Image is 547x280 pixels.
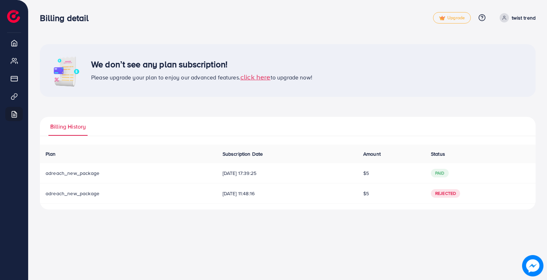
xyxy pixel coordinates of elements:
span: adreach_new_package [46,190,99,197]
span: Please upgrade your plan to enjoy our advanced features. to upgrade now! [91,73,312,81]
span: [DATE] 17:39:25 [223,170,352,177]
span: [DATE] 11:48:16 [223,190,352,197]
img: tick [439,16,445,21]
span: Upgrade [439,15,465,21]
img: image [523,256,543,276]
span: $5 [363,190,369,197]
span: Plan [46,150,56,157]
a: tickUpgrade [433,12,471,24]
h3: Billing detail [40,13,94,23]
span: Rejected [431,189,460,198]
a: twist trend [497,13,536,22]
span: click here [240,72,271,82]
p: twist trend [512,14,536,22]
img: image [48,53,84,88]
span: adreach_new_package [46,170,99,177]
img: logo [7,10,20,23]
span: paid [431,169,449,177]
span: Subscription Date [223,150,263,157]
span: Status [431,150,445,157]
span: Billing History [50,123,86,131]
h3: We don’t see any plan subscription! [91,59,312,69]
span: Amount [363,150,381,157]
span: $5 [363,170,369,177]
